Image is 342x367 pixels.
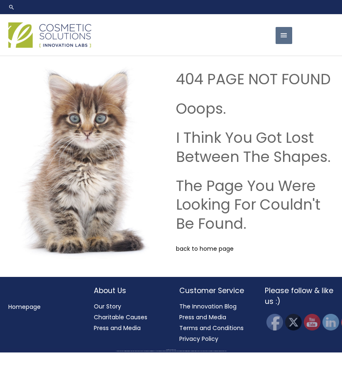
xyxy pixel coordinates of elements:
[15,351,327,352] div: All material on this Website, including design, text, images, logos and sounds, are owned by Cosm...
[94,285,163,296] h2: About Us
[2,56,166,267] img: Cosmetic Solutions Private Label skin care manufacturer. Coming Soon image. Shows a cute Kitten.
[179,302,237,311] a: The Innovation Blog
[8,301,77,312] nav: Menu
[8,22,91,48] img: Cosmetic Solutions Logo
[94,302,121,311] a: Our Story
[176,69,340,89] h1: 404 PAGE NOT FOUND
[179,335,218,343] a: Privacy Policy
[179,285,248,296] h2: Customer Service
[94,301,163,333] nav: About Us
[94,324,141,332] a: Press and Media
[176,176,340,233] h2: The Page You Were Looking For Couldn't Be Found.
[176,245,234,253] a: back to home page
[176,99,340,118] h2: Ooops.
[179,324,244,332] a: Terms and Conditions
[285,314,302,330] img: Twitter
[8,303,41,311] a: Homepage
[265,285,334,307] h2: Please follow & like us :)
[176,128,340,166] h2: I Think You Got Lost Between The Shapes.
[179,301,248,344] nav: Customer Service
[179,313,226,321] a: Press and Media
[266,314,283,330] img: Facebook
[8,4,15,10] a: Search icon link
[15,350,327,350] div: Copyright © 2025
[94,313,147,321] a: Charitable Causes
